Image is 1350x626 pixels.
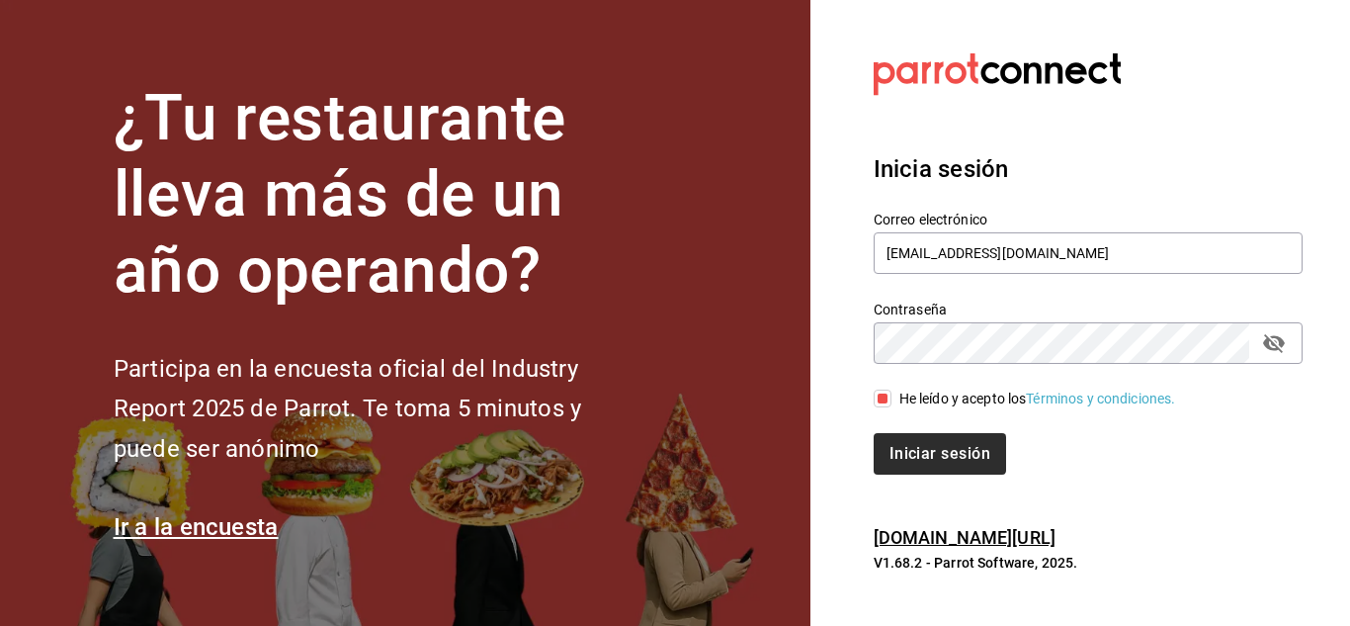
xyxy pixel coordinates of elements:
button: passwordField [1257,326,1291,360]
h3: Inicia sesión [874,151,1303,187]
a: Términos y condiciones. [1026,391,1175,406]
p: V1.68.2 - Parrot Software, 2025. [874,553,1303,573]
input: Ingresa tu correo electrónico [874,232,1303,274]
label: Correo electrónico [874,213,1303,226]
label: Contraseña [874,303,1303,316]
h2: Participa en la encuesta oficial del Industry Report 2025 de Parrot. Te toma 5 minutos y puede se... [114,349,647,470]
a: Ir a la encuesta [114,513,279,541]
a: [DOMAIN_NAME][URL] [874,527,1055,548]
h1: ¿Tu restaurante lleva más de un año operando? [114,81,647,309]
div: He leído y acepto los [899,389,1176,409]
button: Iniciar sesión [874,433,1006,475]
